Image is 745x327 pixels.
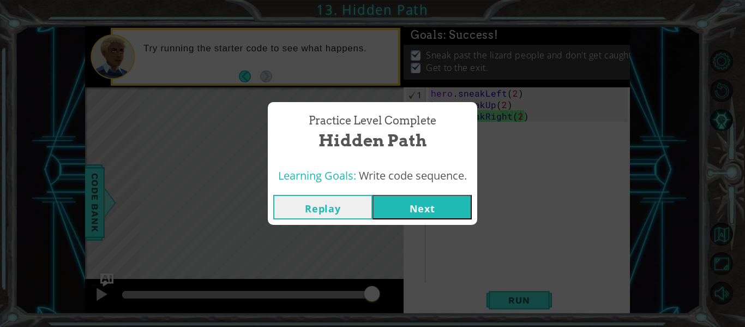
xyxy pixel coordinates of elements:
button: Next [372,195,472,219]
span: Practice Level Complete [309,113,436,129]
span: Learning Goals: [278,168,356,183]
button: Replay [273,195,372,219]
span: Write code sequence. [359,168,467,183]
span: Hidden Path [319,129,426,152]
